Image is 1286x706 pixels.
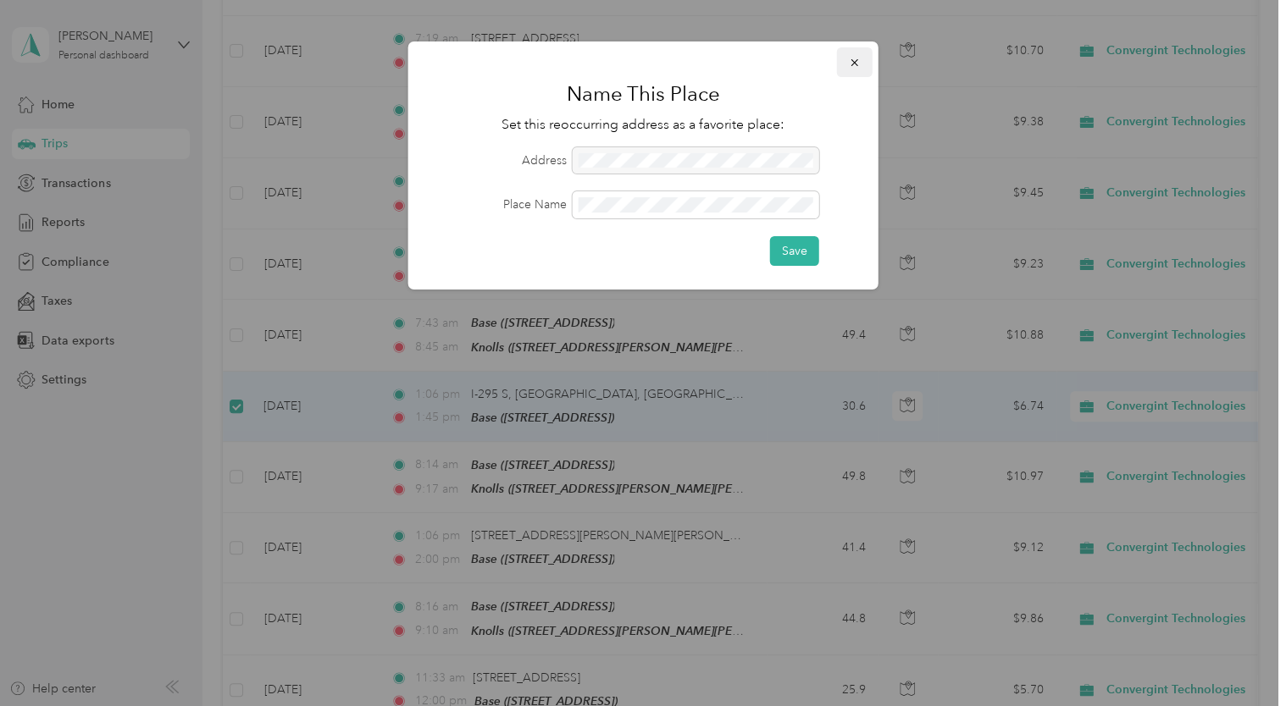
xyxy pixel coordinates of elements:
iframe: Everlance-gr Chat Button Frame [1191,611,1286,706]
h1: Name This Place [432,74,855,114]
button: Save [770,236,819,266]
p: Set this reoccurring address as a favorite place: [432,114,855,135]
label: Place Name [432,196,567,213]
label: Address [432,152,567,169]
